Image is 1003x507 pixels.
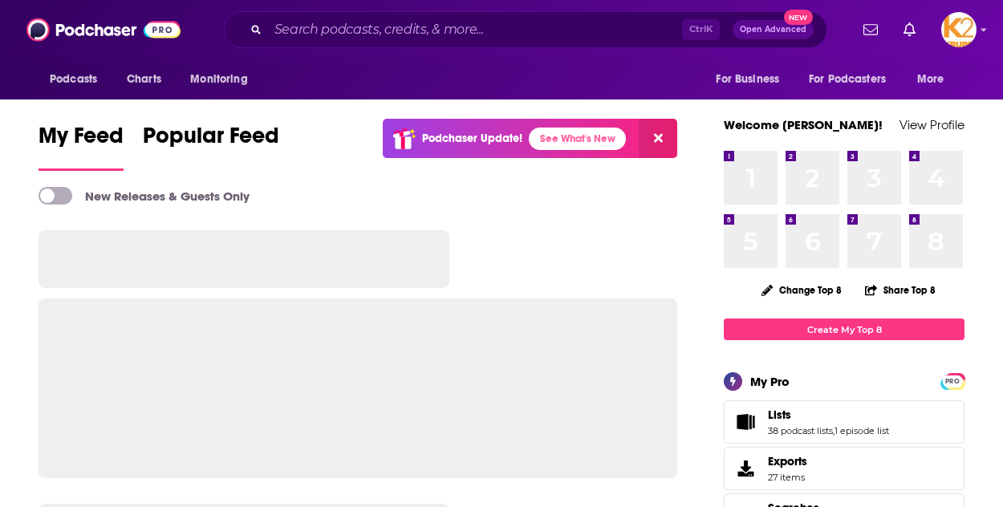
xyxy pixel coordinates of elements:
[943,375,962,387] a: PRO
[899,117,964,132] a: View Profile
[768,425,833,436] a: 38 podcast lists
[857,16,884,43] a: Show notifications dropdown
[143,122,279,159] span: Popular Feed
[798,64,909,95] button: open menu
[917,68,944,91] span: More
[190,68,247,91] span: Monitoring
[941,12,977,47] span: Logged in as K2Krupp
[750,374,790,389] div: My Pro
[724,117,883,132] a: Welcome [PERSON_NAME]!
[768,472,807,483] span: 27 items
[768,454,807,468] span: Exports
[768,408,791,422] span: Lists
[864,274,936,306] button: Share Top 8
[943,375,962,387] span: PRO
[941,12,977,47] img: User Profile
[50,68,97,91] span: Podcasts
[127,68,161,91] span: Charts
[268,17,682,43] input: Search podcasts, credits, & more...
[422,132,522,145] p: Podchaser Update!
[752,280,851,300] button: Change Top 8
[941,12,977,47] button: Show profile menu
[724,400,964,444] span: Lists
[724,318,964,340] a: Create My Top 8
[784,10,813,25] span: New
[143,122,279,171] a: Popular Feed
[39,187,250,205] a: New Releases & Guests Only
[529,128,626,150] a: See What's New
[834,425,889,436] a: 1 episode list
[179,64,268,95] button: open menu
[716,68,779,91] span: For Business
[682,19,720,40] span: Ctrl K
[724,447,964,490] a: Exports
[809,68,886,91] span: For Podcasters
[897,16,922,43] a: Show notifications dropdown
[729,457,761,480] span: Exports
[729,411,761,433] a: Lists
[39,122,124,171] a: My Feed
[116,64,171,95] a: Charts
[26,14,181,45] img: Podchaser - Follow, Share and Rate Podcasts
[224,11,827,48] div: Search podcasts, credits, & more...
[705,64,799,95] button: open menu
[768,408,889,422] a: Lists
[733,20,814,39] button: Open AdvancedNew
[833,425,834,436] span: ,
[39,64,118,95] button: open menu
[39,122,124,159] span: My Feed
[740,26,806,34] span: Open Advanced
[906,64,964,95] button: open menu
